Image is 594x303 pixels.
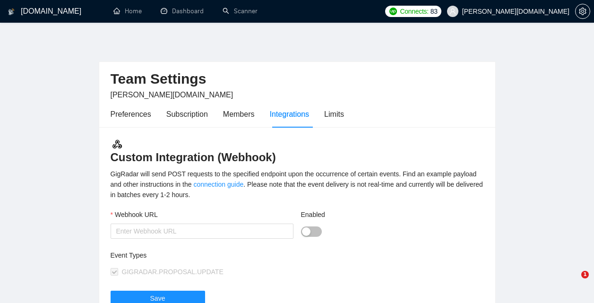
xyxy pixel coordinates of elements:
div: Integrations [270,108,310,120]
div: Members [223,108,255,120]
span: user [449,8,456,15]
img: upwork-logo.png [389,8,397,15]
div: Limits [324,108,344,120]
label: Event Types [111,250,147,260]
span: [PERSON_NAME][DOMAIN_NAME] [111,91,233,99]
button: Enabled [301,226,322,237]
h3: Custom Integration (Webhook) [111,139,484,165]
div: Preferences [111,108,151,120]
span: Connects: [400,6,429,17]
button: setting [575,4,590,19]
a: homeHome [113,7,142,15]
img: webhook.3a52c8ec.svg [112,139,123,150]
input: Webhook URL [111,224,293,239]
h2: Team Settings [111,69,484,89]
img: logo [8,4,15,19]
a: searchScanner [223,7,258,15]
span: 83 [430,6,438,17]
span: 1 [581,271,589,278]
label: Webhook URL [111,209,158,220]
a: dashboardDashboard [161,7,204,15]
span: GIGRADAR.PROPOSAL.UPDATE [122,268,224,276]
div: GigRadar will send POST requests to the specified endpoint upon the occurrence of certain events.... [111,169,484,200]
div: Subscription [166,108,208,120]
a: connection guide [193,181,243,188]
iframe: Intercom live chat [562,271,585,294]
a: setting [575,8,590,15]
span: setting [576,8,590,15]
label: Enabled [301,209,325,220]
